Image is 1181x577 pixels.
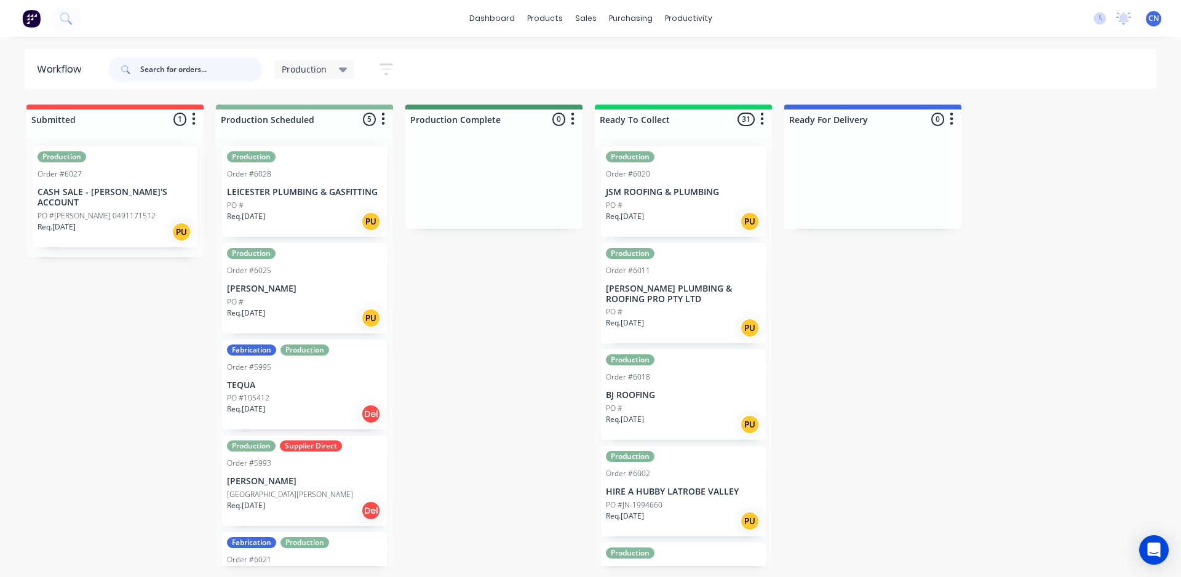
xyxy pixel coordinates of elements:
input: Search for orders... [140,57,262,82]
p: HIRE A HUBBY LATROBE VALLEY [606,487,761,497]
div: Production [227,151,276,162]
div: Production [38,151,86,162]
div: Order #6028 [227,169,271,180]
p: LEICESTER PLUMBING & GASFITTING [227,187,382,197]
p: Req. [DATE] [38,221,76,233]
div: ProductionOrder #6020JSM ROOFING & PLUMBINGPO #Req.[DATE]PU [601,146,766,237]
p: Req. [DATE] [227,500,265,511]
div: PU [172,222,191,242]
div: Production [227,248,276,259]
div: PU [361,212,381,231]
p: CASH SALE - [PERSON_NAME]'S ACCOUNT [38,187,193,208]
div: Order #6020 [606,169,650,180]
div: Production [280,537,329,548]
p: [PERSON_NAME] [227,284,382,294]
div: Order #6011 [606,265,650,276]
div: ProductionOrder #6018BJ ROOFINGPO #Req.[DATE]PU [601,349,766,440]
div: PU [361,308,381,328]
div: products [521,9,569,28]
p: JSM ROOFING & PLUMBING [606,187,761,197]
p: PO # [606,403,622,414]
div: Fabrication [227,344,276,356]
span: Production [282,63,327,76]
p: PO # [227,296,244,308]
div: Supplier Direct [280,440,342,452]
div: PU [740,415,760,434]
div: FabricationProductionOrder #5995TEQUAPO #105412Req.[DATE]Del [222,340,387,430]
p: TEQUA [227,380,382,391]
div: ProductionOrder #6028LEICESTER PLUMBING & GASFITTINGPO #Req.[DATE]PU [222,146,387,237]
div: Order #6019 [606,565,650,576]
div: Del [361,404,381,424]
p: Req. [DATE] [606,317,644,328]
p: [PERSON_NAME] PLUMBING & ROOFING PRO PTY LTD [606,284,761,304]
div: Open Intercom Messenger [1139,535,1169,565]
div: Production [606,451,654,462]
div: Production [606,547,654,559]
div: sales [569,9,603,28]
div: Order #5995 [227,362,271,373]
div: Fabrication [227,537,276,548]
div: ProductionOrder #6002HIRE A HUBBY LATROBE VALLEYPO #JN-1994660Req.[DATE]PU [601,446,766,536]
div: ProductionOrder #6011[PERSON_NAME] PLUMBING & ROOFING PRO PTY LTDPO #Req.[DATE]PU [601,243,766,344]
img: Factory [22,9,41,28]
div: PU [740,318,760,338]
div: Production [606,151,654,162]
div: Order #6025 [227,265,271,276]
p: PO #[PERSON_NAME] 0491171512 [38,210,156,221]
div: Production [606,248,654,259]
p: Req. [DATE] [606,211,644,222]
p: PO #105412 [227,392,269,404]
div: Order #5993 [227,458,271,469]
div: purchasing [603,9,659,28]
p: PO # [606,200,622,211]
div: Order #6018 [606,372,650,383]
div: Order #6021 [227,554,271,565]
p: BJ ROOFING [606,390,761,400]
div: PU [740,511,760,531]
a: dashboard [463,9,521,28]
p: Req. [DATE] [606,414,644,425]
p: Req. [DATE] [227,404,265,415]
div: ProductionSupplier DirectOrder #5993[PERSON_NAME][GEOGRAPHIC_DATA][PERSON_NAME]Req.[DATE]Del [222,436,387,526]
span: CN [1148,13,1159,24]
div: Del [361,501,381,520]
div: Production [227,440,276,452]
p: Req. [DATE] [227,308,265,319]
div: Production [280,344,329,356]
div: PU [740,212,760,231]
p: [GEOGRAPHIC_DATA][PERSON_NAME] [227,489,353,500]
div: Order #6027 [38,169,82,180]
p: [PERSON_NAME] [227,476,382,487]
div: Order #6002 [606,468,650,479]
div: ProductionOrder #6025[PERSON_NAME]PO #Req.[DATE]PU [222,243,387,333]
p: PO # [606,306,622,317]
div: ProductionOrder #6027CASH SALE - [PERSON_NAME]'S ACCOUNTPO #[PERSON_NAME] 0491171512Req.[DATE]PU [33,146,197,247]
p: Req. [DATE] [227,211,265,222]
div: Workflow [37,62,87,77]
p: PO # [227,200,244,211]
div: Production [606,354,654,365]
p: PO #JN-1994660 [606,499,662,511]
p: Req. [DATE] [606,511,644,522]
div: productivity [659,9,718,28]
